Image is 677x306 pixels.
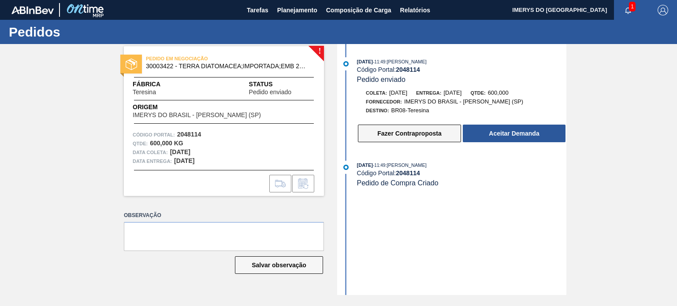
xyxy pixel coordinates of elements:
span: Relatórios [400,5,430,15]
span: Status [249,80,315,89]
strong: 2048114 [396,170,420,177]
span: 600,000 [488,89,509,96]
strong: [DATE] [170,148,190,155]
span: Entrega: [416,90,441,96]
strong: 600,000 KG [150,140,183,147]
strong: 2048114 [177,131,201,138]
button: Notificações [614,4,642,16]
div: Código Portal: [357,170,566,177]
span: [DATE] [389,89,407,96]
div: Código Portal: [357,66,566,73]
span: Pedido enviado [357,76,405,83]
span: Pedido de Compra Criado [357,179,439,187]
span: 1 [629,2,636,11]
span: IMERYS DO BRASIL - [PERSON_NAME] (SP) [133,112,261,118]
span: : [PERSON_NAME] [385,162,427,168]
button: Salvar observação [235,256,323,274]
span: BR08-Teresina [391,107,429,114]
div: Ir para Composição de Carga [269,175,291,192]
strong: [DATE] [174,157,194,164]
span: Fornecedor: [366,99,402,104]
span: PEDIDO EM NEGOCIAÇÃO [146,54,269,63]
span: 30003422 - TERRA DIATOMACEA;IMPORTADA;EMB 24KG [146,63,306,70]
span: Tarefas [247,5,268,15]
span: Origem [133,103,286,112]
span: Composição de Carga [326,5,391,15]
button: Aceitar Demanda [463,125,565,142]
span: IMERYS DO BRASIL - [PERSON_NAME] (SP) [404,98,523,105]
img: atual [343,61,349,66]
span: Coleta: [366,90,387,96]
span: - 11:49 [373,59,385,64]
img: status [126,59,137,70]
span: Fábrica [133,80,184,89]
span: Pedido enviado [249,89,292,96]
span: Código Portal: [133,130,175,139]
span: Planejamento [277,5,317,15]
span: [DATE] [357,59,373,64]
span: Data coleta: [133,148,168,157]
span: Qtde : [133,139,148,148]
span: [DATE] [443,89,461,96]
span: Qtde: [470,90,485,96]
strong: 2048114 [396,66,420,73]
span: Data entrega: [133,157,172,166]
img: atual [343,165,349,170]
img: Logout [658,5,668,15]
span: - 11:49 [373,163,385,168]
span: Teresina [133,89,156,96]
button: Fazer Contraproposta [358,125,461,142]
label: Observação [124,209,324,222]
span: : [PERSON_NAME] [385,59,427,64]
span: [DATE] [357,162,373,168]
div: Informar alteração no pedido [292,175,314,192]
span: Destino: [366,108,389,113]
img: TNhmsLtSVTkK8tSr43FrP2fwEKptu5GPRR3wAAAABJRU5ErkJggg== [11,6,54,14]
h1: Pedidos [9,27,165,37]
